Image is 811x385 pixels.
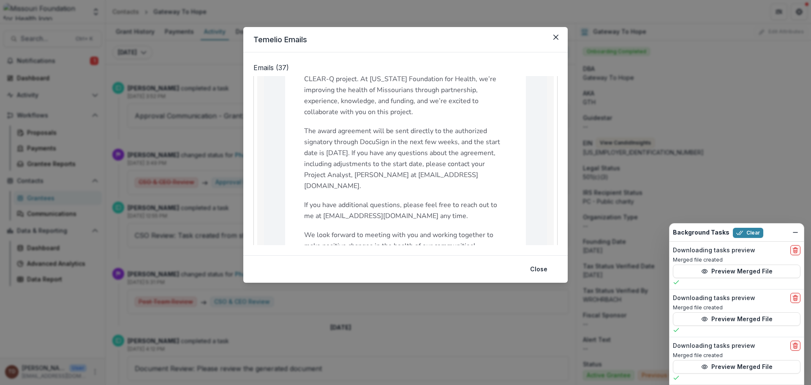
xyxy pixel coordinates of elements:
[673,352,800,359] p: Merged file created
[673,295,755,302] h2: Downloading tasks preview
[673,229,729,236] h2: Background Tasks
[253,63,558,76] p: Emails ( 37 )
[790,227,800,238] button: Dismiss
[673,342,755,350] h2: Downloading tasks preview
[790,245,800,255] button: delete
[673,256,800,264] p: Merged file created
[673,360,800,374] button: Preview Merged File
[243,27,568,52] header: Temelio Emails
[304,52,507,117] p: Congratulations! Gateway To Hope has been awarded $719,639.00 for the Phase 2 [MEDICAL_DATA] Equi...
[673,304,800,311] p: Merged file created
[673,312,800,326] button: Preview Merged File
[304,126,507,191] p: The award agreement will be sent directly to the authorized signatory through DocuSign in the nex...
[673,265,800,278] button: Preview Merged File
[549,30,563,44] button: Close
[525,262,552,276] button: Close
[673,247,755,254] h2: Downloading tasks preview
[733,228,763,238] button: Clear
[790,293,800,303] button: delete
[304,229,507,251] p: We look forward to meeting with you and working together to make positive changes in the health o...
[790,341,800,351] button: delete
[304,199,507,221] p: If you have additional questions, please feel free to reach out to me at [EMAIL_ADDRESS][DOMAIN_N...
